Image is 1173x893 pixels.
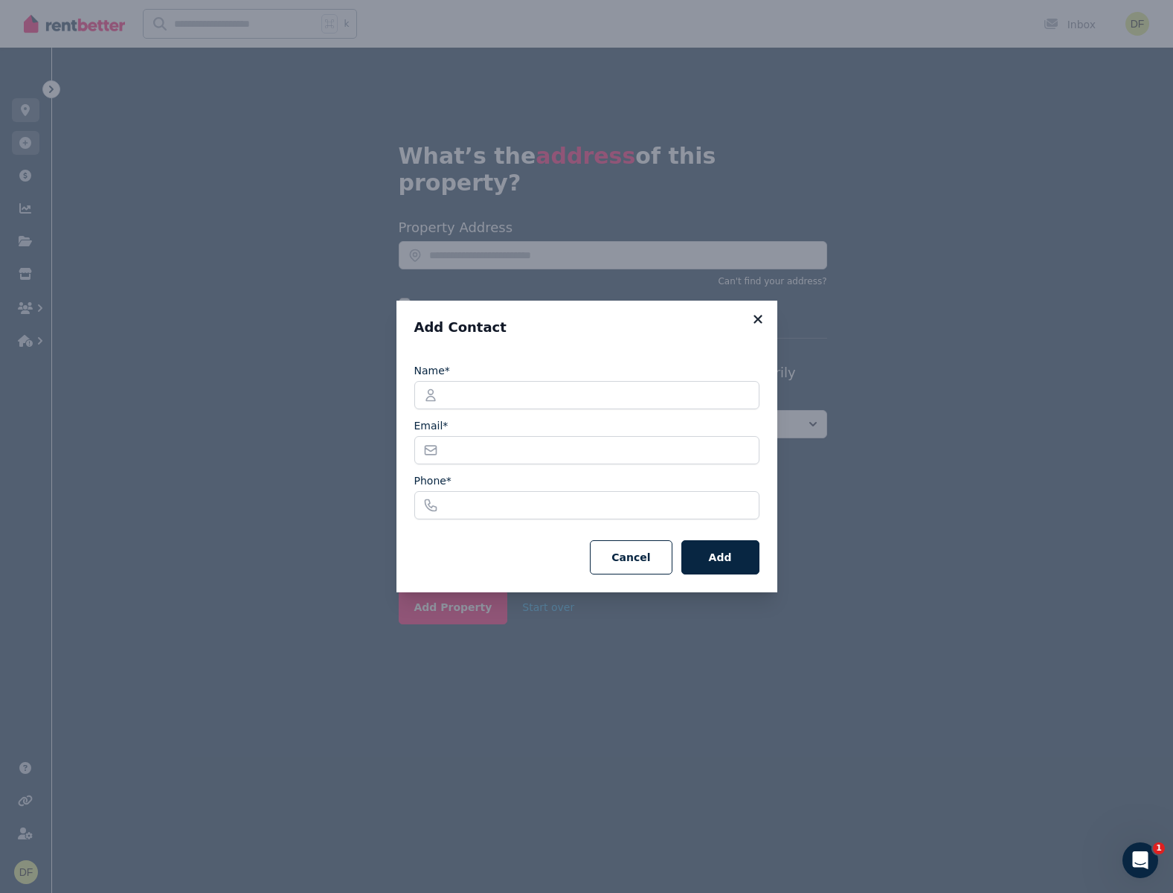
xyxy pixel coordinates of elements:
[414,363,450,378] label: Name*
[681,540,759,574] button: Add
[1153,842,1165,854] span: 1
[414,473,451,488] label: Phone*
[414,418,449,433] label: Email*
[590,540,672,574] button: Cancel
[1122,842,1158,878] iframe: Intercom live chat
[414,319,759,336] h3: Add Contact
